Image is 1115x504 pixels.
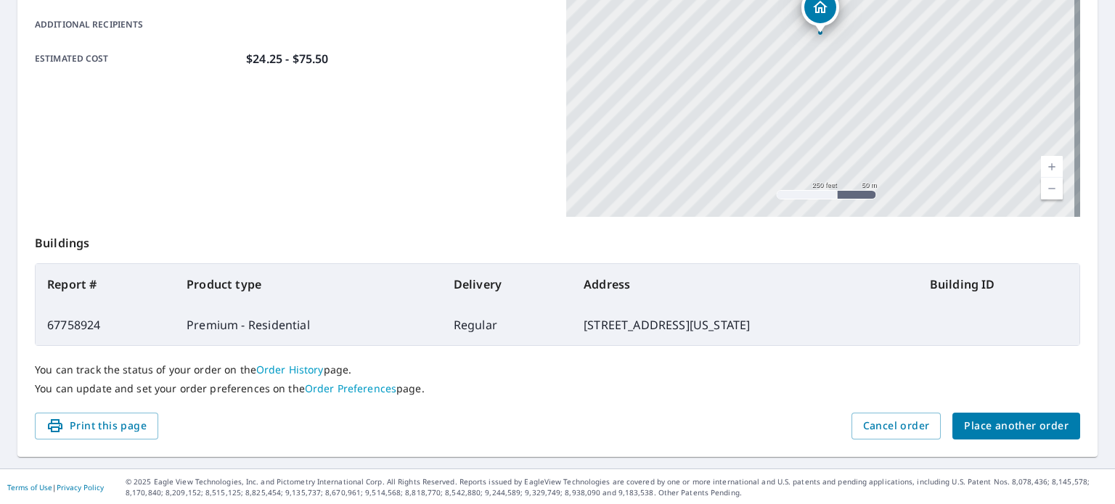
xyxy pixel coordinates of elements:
[952,413,1080,439] button: Place another order
[964,417,1069,435] span: Place another order
[851,413,942,439] button: Cancel order
[126,476,1108,498] p: © 2025 Eagle View Technologies, Inc. and Pictometry International Corp. All Rights Reserved. Repo...
[1041,156,1063,178] a: Current Level 17, Zoom In
[57,482,104,492] a: Privacy Policy
[256,363,324,376] a: Order History
[572,305,918,345] td: [STREET_ADDRESS][US_STATE]
[7,483,104,492] p: |
[36,264,175,305] th: Report #
[863,417,930,435] span: Cancel order
[7,482,52,492] a: Terms of Use
[35,413,158,439] button: Print this page
[572,264,918,305] th: Address
[175,264,442,305] th: Product type
[442,264,572,305] th: Delivery
[35,382,1080,395] p: You can update and set your order preferences on the page.
[35,217,1080,263] p: Buildings
[46,417,147,435] span: Print this page
[305,381,396,395] a: Order Preferences
[918,264,1079,305] th: Building ID
[35,363,1080,376] p: You can track the status of your order on the page.
[1041,178,1063,199] a: Current Level 17, Zoom Out
[246,50,328,67] p: $24.25 - $75.50
[175,305,442,345] td: Premium - Residential
[442,305,572,345] td: Regular
[35,50,240,67] p: Estimated cost
[35,18,240,31] p: Additional recipients
[36,305,175,345] td: 67758924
